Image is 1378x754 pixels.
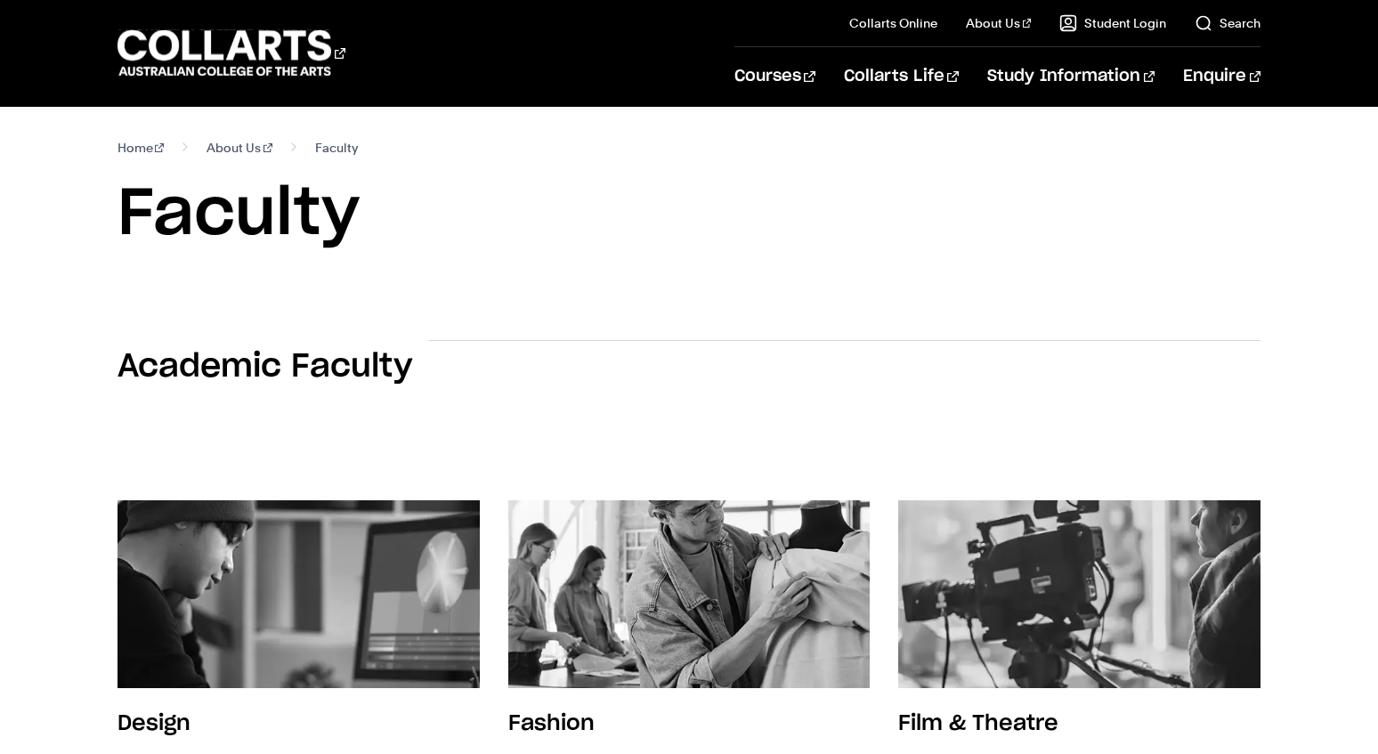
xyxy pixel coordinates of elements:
[207,135,272,160] a: About Us
[508,713,595,734] h3: Fashion
[315,135,358,160] span: Faculty
[966,14,1032,32] a: About Us
[844,47,959,106] a: Collarts Life
[1059,14,1166,32] a: Student Login
[118,174,1261,255] h1: Faculty
[1183,47,1260,106] a: Enquire
[118,28,345,78] div: Go to homepage
[898,713,1058,734] h3: Film & Theatre
[849,14,937,32] a: Collarts Online
[118,135,165,160] a: Home
[118,347,412,386] h2: Academic Faculty
[987,47,1155,106] a: Study Information
[1195,14,1260,32] a: Search
[734,47,815,106] a: Courses
[118,713,190,734] h3: Design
